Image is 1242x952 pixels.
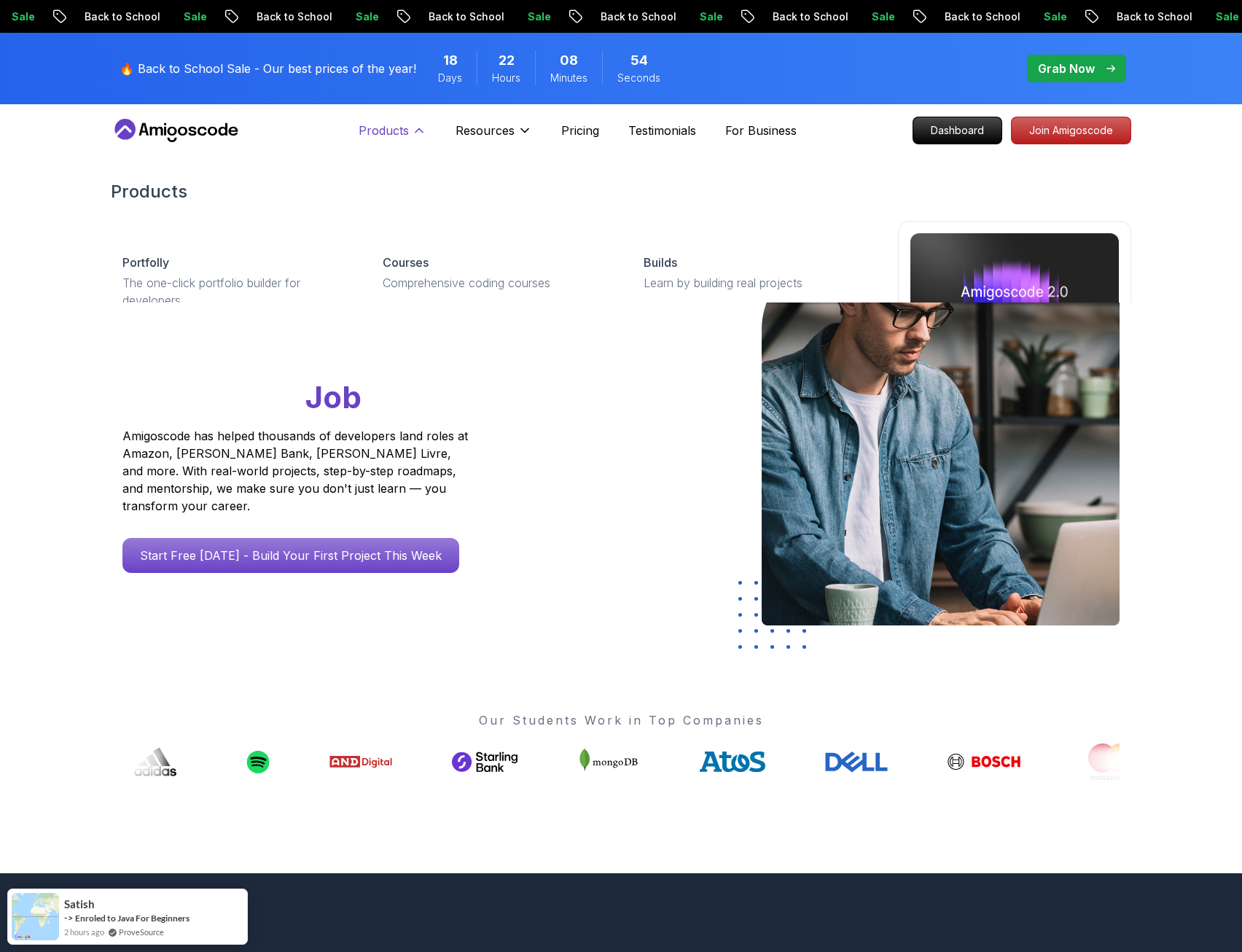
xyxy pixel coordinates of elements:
[560,50,578,71] span: 8 Minutes
[438,71,462,85] span: Days
[630,50,648,71] span: 54 Seconds
[122,538,459,573] a: Start Free [DATE] - Build Your First Project This Week
[1038,60,1095,77] p: Grab Now
[75,913,190,924] a: Enroled to Java For Beginners
[383,254,429,271] p: Courses
[122,274,348,309] p: The one-click portfolio builder for developers
[371,242,620,303] a: CoursesComprehensive coding courses
[1012,117,1130,144] p: Join Amigoscode
[687,9,734,24] p: Sale
[628,122,696,139] a: Testimonials
[1011,117,1131,144] a: Join Amigoscode
[456,122,515,139] p: Resources
[859,9,906,24] p: Sale
[725,122,797,139] a: For Business
[305,378,362,415] span: Job
[244,9,343,24] p: Back to School
[120,60,416,77] p: 🔥 Back to School Sale - Our best prices of the year!
[122,254,169,271] p: Portfolly
[913,117,1002,144] a: Dashboard
[632,242,880,303] a: BuildsLearn by building real projects
[588,9,687,24] p: Back to School
[550,71,587,85] span: Minutes
[762,250,1120,625] img: hero
[359,122,426,151] button: Products
[443,50,458,71] span: 18 Days
[913,117,1001,144] p: Dashboard
[760,9,859,24] p: Back to School
[122,711,1120,729] p: Our Students Work in Top Companies
[64,898,95,910] span: satish
[644,254,677,271] p: Builds
[910,233,1119,350] img: amigoscode 2.0
[499,50,515,71] span: 22 Hours
[456,122,532,151] button: Resources
[515,9,562,24] p: Sale
[122,250,524,418] h1: Go From Learning to Hired: Master Java, Spring Boot & Cloud Skills That Get You the
[644,274,869,292] p: Learn by building real projects
[111,242,359,321] a: PortfollyThe one-click portfolio builder for developers
[111,180,1131,203] h2: Products
[72,9,171,24] p: Back to School
[343,9,390,24] p: Sale
[416,9,515,24] p: Back to School
[898,221,1131,432] a: amigoscode 2.0
[64,912,74,924] span: ->
[171,9,218,24] p: Sale
[119,926,164,938] a: ProveSource
[932,9,1031,24] p: Back to School
[12,893,59,940] img: provesource social proof notification image
[64,926,104,938] span: 2 hours ago
[1104,9,1203,24] p: Back to School
[122,427,472,515] p: Amigoscode has helped thousands of developers land roles at Amazon, [PERSON_NAME] Bank, [PERSON_N...
[359,122,409,139] p: Products
[492,71,520,85] span: Hours
[1031,9,1078,24] p: Sale
[617,71,660,85] span: Seconds
[561,122,599,139] a: Pricing
[383,274,608,292] p: Comprehensive coding courses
